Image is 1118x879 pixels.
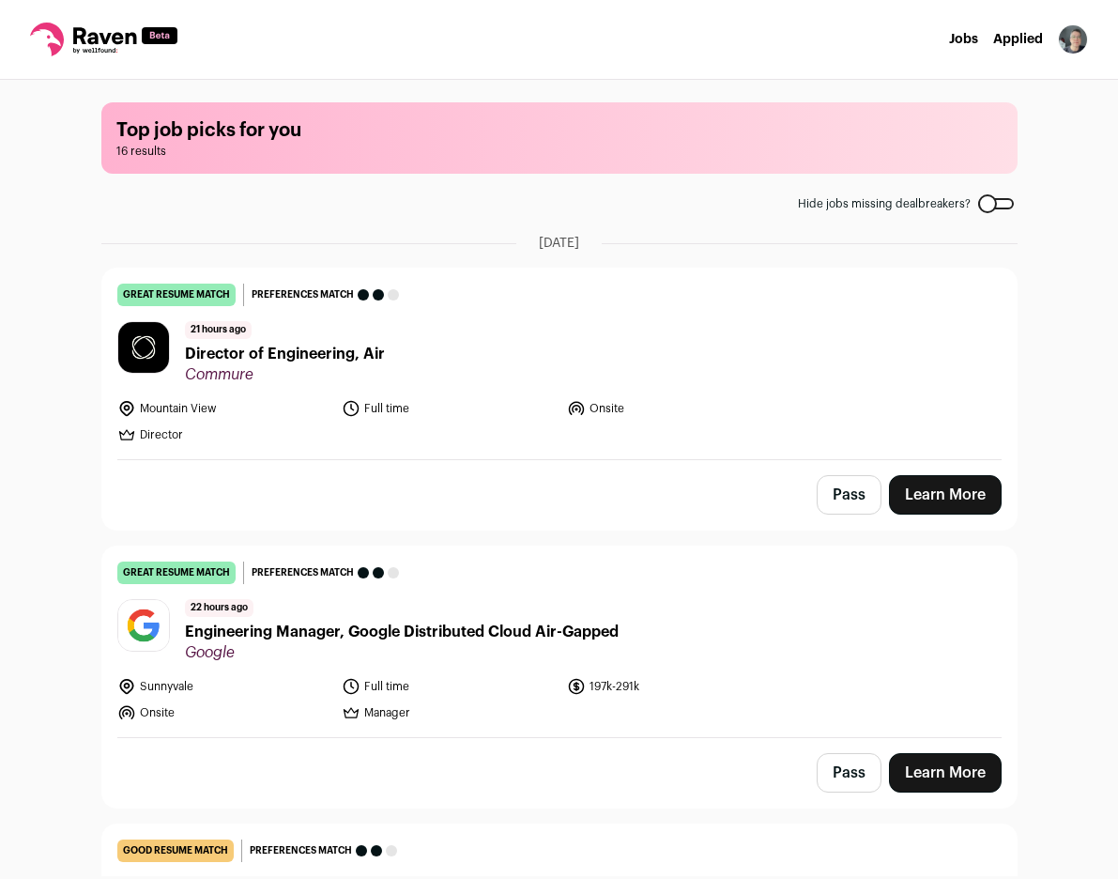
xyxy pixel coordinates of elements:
a: Applied [993,33,1043,46]
li: Director [117,425,331,444]
div: good resume match [117,840,234,862]
button: Pass [817,753,881,793]
span: Preferences match [250,841,352,860]
div: great resume match [117,284,236,306]
span: Preferences match [252,285,354,304]
img: 27680d6fce7de7594a25e1fb8cfd128e47cbb1c67ef54945cb526f20914e962f.jpg [118,322,169,373]
button: Open dropdown [1058,24,1088,54]
span: 21 hours ago [185,321,252,339]
li: Onsite [567,399,781,418]
button: Pass [817,475,881,515]
a: Learn More [889,475,1002,515]
img: 19514210-medium_jpg [1058,24,1088,54]
span: Hide jobs missing dealbreakers? [798,196,971,211]
a: great resume match Preferences match 21 hours ago Director of Engineering, Air Commure Mountain V... [102,269,1017,459]
li: Full time [342,677,556,696]
span: Preferences match [252,563,354,582]
span: [DATE] [539,234,579,253]
a: Learn More [889,753,1002,793]
div: great resume match [117,562,236,584]
span: Director of Engineering, Air [185,343,385,365]
li: Manager [342,703,556,722]
span: Engineering Manager, Google Distributed Cloud Air-Gapped [185,621,619,643]
span: Google [185,643,619,662]
a: Jobs [949,33,978,46]
li: Mountain View [117,399,331,418]
li: Full time [342,399,556,418]
li: Onsite [117,703,331,722]
h1: Top job picks for you [116,117,1003,144]
span: 22 hours ago [185,599,253,617]
span: Commure [185,365,385,384]
span: 16 results [116,144,1003,159]
li: 197k-291k [567,677,781,696]
img: 8d2c6156afa7017e60e680d3937f8205e5697781b6c771928cb24e9df88505de.jpg [118,600,169,651]
li: Sunnyvale [117,677,331,696]
a: great resume match Preferences match 22 hours ago Engineering Manager, Google Distributed Cloud A... [102,547,1017,737]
